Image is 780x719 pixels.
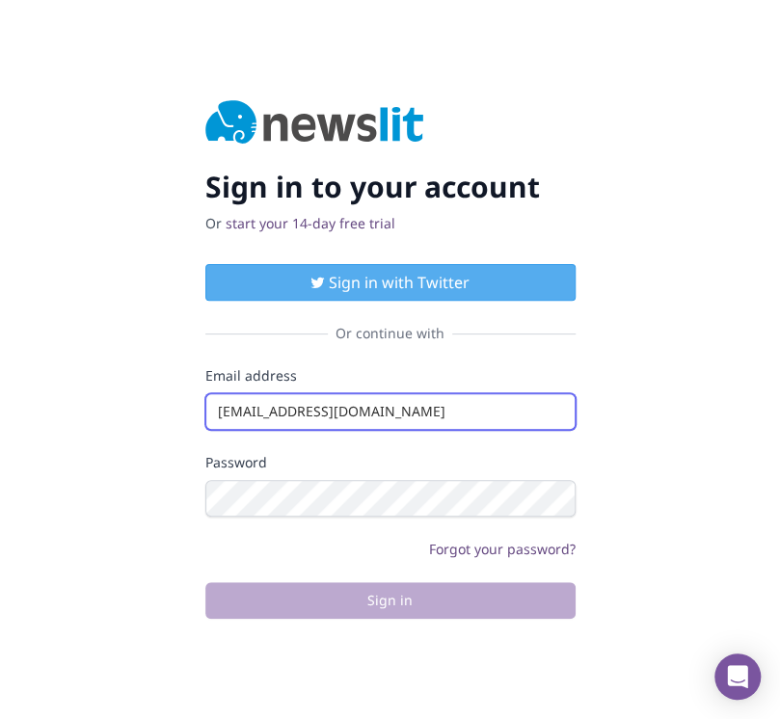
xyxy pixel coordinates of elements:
div: Open Intercom Messenger [714,653,761,700]
p: Or [205,214,576,233]
img: Newslit [205,100,424,146]
span: Or continue with [328,324,452,343]
h2: Sign in to your account [205,170,576,204]
a: Forgot your password? [429,540,576,558]
a: start your 14-day free trial [226,214,395,232]
button: Sign in with Twitter [205,264,576,301]
label: Password [205,453,576,472]
button: Sign in [205,582,576,619]
label: Email address [205,366,576,386]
